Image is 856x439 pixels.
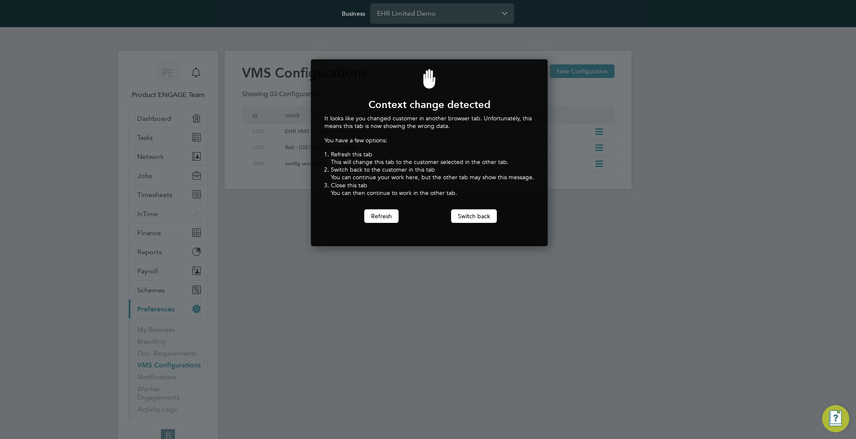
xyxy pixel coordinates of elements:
[451,209,497,223] button: Switch back
[324,114,534,130] p: It looks like you changed customer in another browser tab. Unfortunately, this means this tab is ...
[342,10,365,17] label: Business
[331,166,534,181] li: Switch back to the customer in this tab You can continue your work here, but the other tab may sh...
[331,150,534,166] li: Refresh this tab This will change this tab to the customer selected in the other tab.
[364,209,399,223] button: Refresh
[324,136,534,144] p: You have a few options:
[822,405,849,432] button: Engage Resource Center
[331,181,534,197] li: Close this tab You can then continue to work in the other tab.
